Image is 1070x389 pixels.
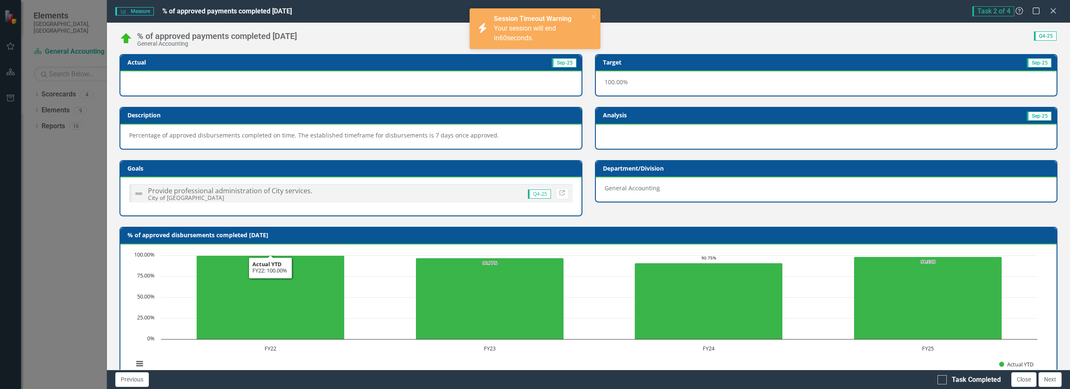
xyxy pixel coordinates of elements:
h3: % of approved disbursements completed [DATE] [127,232,1052,238]
h3: Goals [127,165,577,171]
text: 75.00% [137,272,155,279]
path: FY25, 98.33333333. Actual YTD. [854,257,1002,339]
text: 50.00% [137,293,155,300]
div: % of approved payments completed [DATE] [137,31,297,41]
h3: Department/Division [603,165,1052,171]
div: Chart. Highcharts interactive chart. [129,251,1048,377]
button: Next [1039,372,1062,387]
button: close [591,12,597,21]
h3: Description [127,112,577,118]
text: 0% [147,335,155,342]
span: Q4-25 [528,189,551,199]
path: FY22, 100. Actual YTD. [197,255,345,339]
small: City of [GEOGRAPHIC_DATA] [148,194,224,202]
path: FY24, 90.75. Actual YTD. [635,263,783,339]
text: 100.00% [262,257,279,263]
span: Sep-25 [1027,112,1052,121]
svg: Interactive chart [129,251,1041,377]
div: Task Completed [952,375,1001,385]
text: 96.77% [483,260,497,266]
span: Q4-25 [1034,31,1057,41]
div: General Accounting [137,41,297,47]
span: Your session will end in seconds. [494,24,556,42]
span: Percentage of approved disbursements completed on time. The established timeframe for disbursemen... [129,131,499,139]
h3: Analysis [603,112,820,118]
text: FY23 [484,345,496,352]
span: Task 2 of 4 [972,6,1014,16]
span: 60 [499,34,507,42]
span: Sep-25 [552,58,577,67]
img: On Track (80% or higher) [119,32,133,45]
h3: Target [603,59,791,65]
span: Measure [115,7,153,16]
button: View chart menu, Chart [134,358,145,370]
button: Show Actual YTD [999,360,1034,368]
span: % of approved payments completed [DATE] [162,7,292,15]
text: 25.00% [137,314,155,321]
button: Previous [115,372,149,387]
span: General Accounting [605,184,660,192]
text: FY22 [265,345,276,352]
button: Close [1011,372,1036,387]
img: Not Defined [134,189,144,199]
span: Sep-25 [1027,58,1052,67]
span: Provide professional administration of City services. [148,186,312,195]
text: FY24 [703,345,715,352]
text: 90.75% [701,255,716,261]
path: FY23, 96.765. Actual YTD. [416,258,564,339]
text: FY25 [922,345,934,352]
text: 100.00% [134,251,155,258]
span: 100.00% [605,78,628,86]
text: 98.33% [921,259,935,265]
strong: Session Timeout Warning [494,15,571,23]
h3: Actual [127,59,316,65]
